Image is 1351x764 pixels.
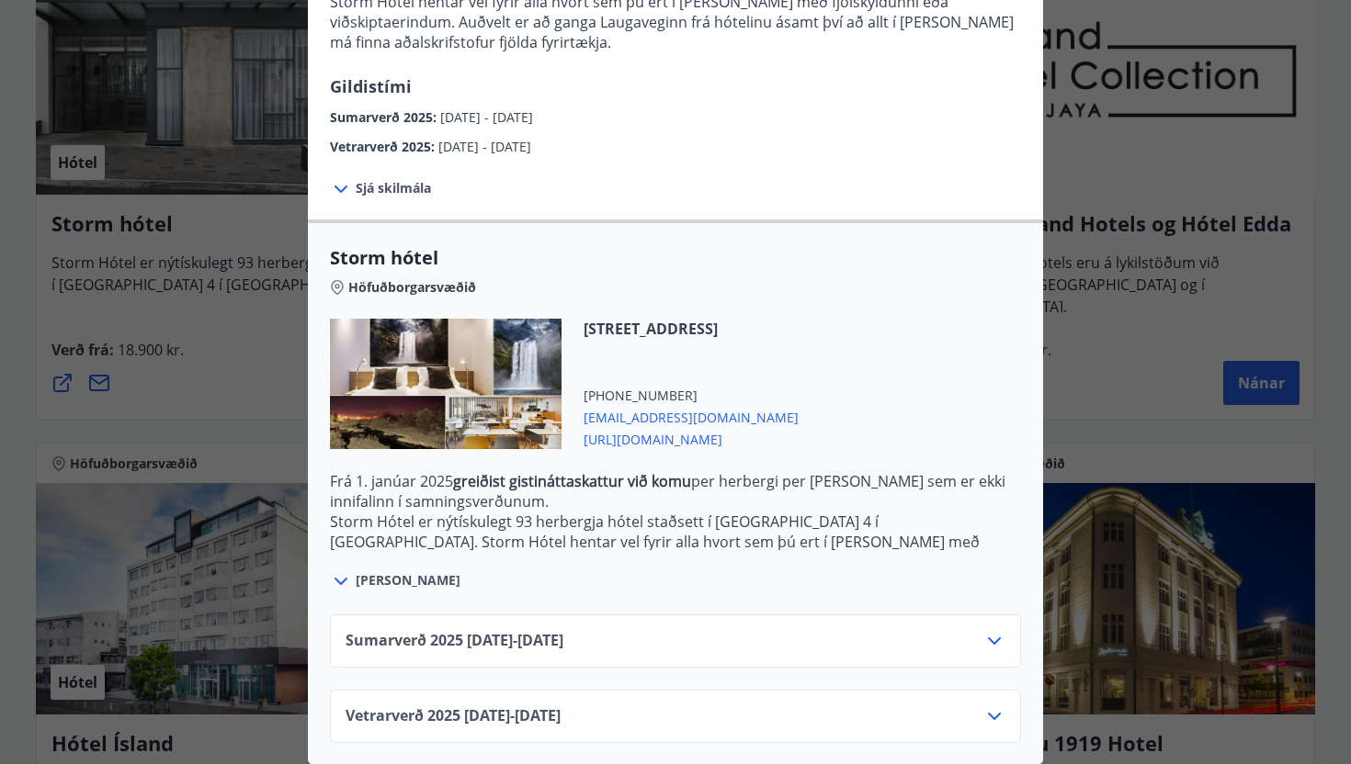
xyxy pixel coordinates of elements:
[330,138,438,155] span: Vetrarverð 2025 :
[584,387,799,405] span: [PHONE_NUMBER]
[330,511,1021,592] p: Storm Hótel er nýtískulegt 93 herbergja hótel staðsett í [GEOGRAPHIC_DATA] 4 í [GEOGRAPHIC_DATA]....
[330,75,412,97] span: Gildistími
[438,138,531,155] span: [DATE] - [DATE]
[348,278,476,297] span: Höfuðborgarsvæðið
[584,427,799,449] span: [URL][DOMAIN_NAME]
[584,405,799,427] span: [EMAIL_ADDRESS][DOMAIN_NAME]
[330,108,440,126] span: Sumarverð 2025 :
[330,245,1021,271] span: Storm hótel
[453,471,691,491] strong: greiðist gistináttaskattur við komu
[584,319,799,339] span: [STREET_ADDRESS]
[440,108,533,126] span: [DATE] - [DATE]
[356,179,431,197] span: Sjá skilmála
[330,471,1021,511] p: Frá 1. janúar 2025 per herbergi per [PERSON_NAME] sem er ekki innifalinn í samningsverðunum.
